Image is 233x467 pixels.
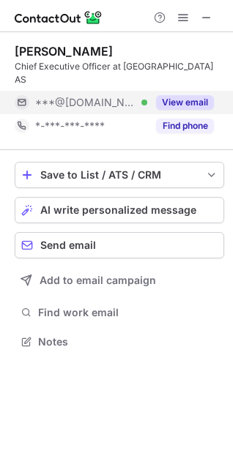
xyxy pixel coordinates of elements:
[15,232,224,258] button: Send email
[15,44,113,59] div: [PERSON_NAME]
[40,239,96,251] span: Send email
[15,332,224,352] button: Notes
[40,204,196,216] span: AI write personalized message
[15,162,224,188] button: save-profile-one-click
[38,335,218,348] span: Notes
[40,169,199,181] div: Save to List / ATS / CRM
[15,267,224,294] button: Add to email campaign
[15,9,103,26] img: ContactOut v5.3.10
[156,119,214,133] button: Reveal Button
[15,197,224,223] button: AI write personalized message
[35,96,136,109] span: ***@[DOMAIN_NAME]
[38,306,218,319] span: Find work email
[15,302,224,323] button: Find work email
[15,60,224,86] div: Chief Executive Officer at [GEOGRAPHIC_DATA] AS
[156,95,214,110] button: Reveal Button
[40,274,156,286] span: Add to email campaign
